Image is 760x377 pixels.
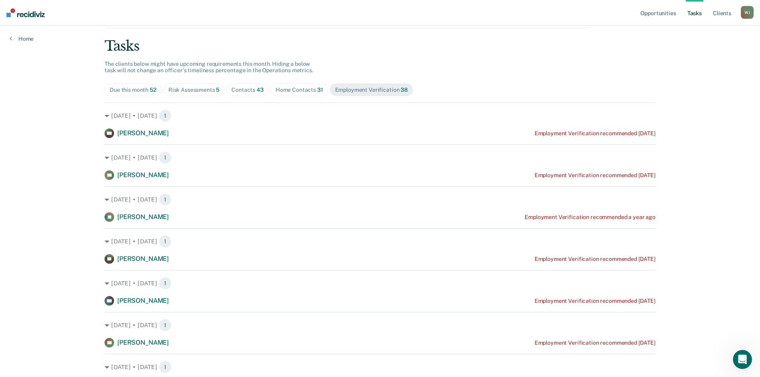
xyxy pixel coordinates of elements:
[257,87,264,93] span: 43
[159,277,172,290] span: 1
[159,319,172,332] span: 1
[159,193,172,206] span: 1
[535,339,655,346] div: Employment Verification recommended [DATE]
[159,151,172,164] span: 1
[535,298,655,304] div: Employment Verification recommended [DATE]
[733,350,752,369] iframe: Intercom live chat
[150,87,156,93] span: 52
[117,339,169,346] span: [PERSON_NAME]
[117,213,169,221] span: [PERSON_NAME]
[535,130,655,137] div: Employment Verification recommended [DATE]
[105,193,655,206] div: [DATE] • [DATE] 1
[159,109,172,122] span: 1
[10,35,34,42] a: Home
[741,6,754,19] button: WJ
[105,151,655,164] div: [DATE] • [DATE] 1
[105,61,313,74] span: The clients below might have upcoming requirements this month. Hiding a below task will not chang...
[105,277,655,290] div: [DATE] • [DATE] 1
[117,129,169,137] span: [PERSON_NAME]
[159,361,172,373] span: 1
[105,361,655,373] div: [DATE] • [DATE] 1
[535,256,655,263] div: Employment Verification recommended [DATE]
[335,87,408,93] div: Employment Verification
[401,87,408,93] span: 38
[6,8,45,17] img: Recidiviz
[105,235,655,248] div: [DATE] • [DATE] 1
[110,87,156,93] div: Due this month
[317,87,323,93] span: 31
[168,87,220,93] div: Risk Assessments
[117,255,169,263] span: [PERSON_NAME]
[105,319,655,332] div: [DATE] • [DATE] 1
[105,38,655,54] div: Tasks
[231,87,264,93] div: Contacts
[525,214,655,221] div: Employment Verification recommended a year ago
[216,87,219,93] span: 5
[159,235,172,248] span: 1
[117,171,169,179] span: [PERSON_NAME]
[117,297,169,304] span: [PERSON_NAME]
[741,6,754,19] div: W J
[276,87,323,93] div: Home Contacts
[105,109,655,122] div: [DATE] • [DATE] 1
[535,172,655,179] div: Employment Verification recommended [DATE]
